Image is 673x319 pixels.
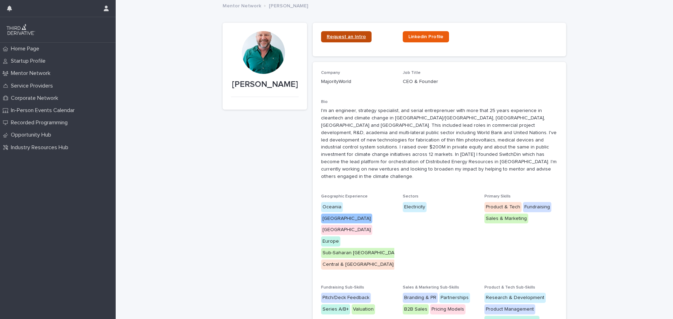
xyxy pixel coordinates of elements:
[321,248,403,258] div: Sub-Saharan [GEOGRAPHIC_DATA]
[403,31,449,42] a: Linkedin Profile
[484,304,535,314] div: Product Management
[321,202,343,212] div: Oceania
[8,132,57,138] p: Opportunity Hub
[523,202,551,212] div: Fundraising
[8,95,64,102] p: Corporate Network
[484,194,511,199] span: Primary Skills
[327,34,366,39] span: Request an Intro
[403,293,438,303] div: Branding & PR
[352,304,375,314] div: Valuation
[321,100,328,104] span: Bio
[321,71,340,75] span: Company
[321,78,394,85] p: MajorityWorld
[439,293,470,303] div: Partnerships
[321,304,350,314] div: Series A/B+
[8,58,51,64] p: Startup Profile
[321,31,372,42] a: Request an Intro
[403,285,459,290] span: Sales & Marketing Sub-Skills
[408,34,443,39] span: Linkedin Profile
[8,119,73,126] p: Recorded Programming
[321,259,395,270] div: Central & [GEOGRAPHIC_DATA]
[403,71,421,75] span: Job Title
[269,1,308,9] p: [PERSON_NAME]
[321,236,340,247] div: Europe
[430,304,465,314] div: Pricing Models
[8,107,80,114] p: In-Person Events Calendar
[484,285,535,290] span: Product & Tech Sub-Skills
[8,144,74,151] p: Industry Resources Hub
[321,285,364,290] span: Fundraising Sub-Skills
[403,194,419,199] span: Sectors
[403,202,427,212] div: Electricity
[321,214,372,224] div: [GEOGRAPHIC_DATA]
[484,214,528,224] div: Sales & Marketing
[231,79,299,90] p: [PERSON_NAME]
[321,107,558,180] p: I'm an engineer, strategy specialist, and serial entreprenuer with more that 25 years experience ...
[8,46,45,52] p: Home Page
[484,202,522,212] div: Product & Tech
[8,70,56,77] p: Mentor Network
[8,83,59,89] p: Service Providers
[484,293,546,303] div: Research & Development
[321,194,368,199] span: Geographic Experience
[403,78,476,85] p: CEO & Founder
[403,304,429,314] div: B2B Sales
[321,293,371,303] div: Pitch/Deck Feedback
[321,225,372,235] div: [GEOGRAPHIC_DATA]
[223,1,261,9] p: Mentor Network
[6,23,36,37] img: q0dI35fxT46jIlCv2fcp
